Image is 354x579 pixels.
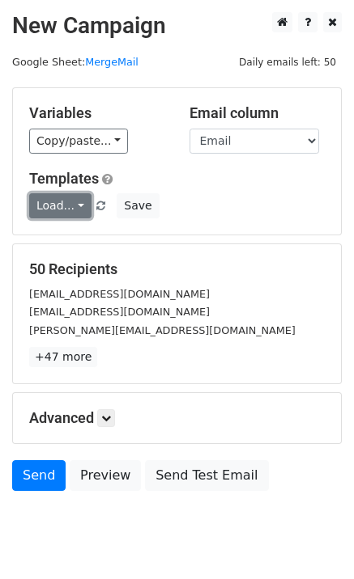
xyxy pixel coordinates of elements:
[29,409,325,427] h5: Advanced
[85,56,139,68] a: MergeMail
[12,12,342,40] h2: New Campaign
[117,193,159,218] button: Save
[29,170,99,187] a: Templates
[12,56,139,68] small: Google Sheet:
[190,104,326,122] h5: Email column
[29,288,210,300] small: [EMAIL_ADDRESS][DOMAIN_NAME]
[29,129,128,154] a: Copy/paste...
[233,53,342,71] span: Daily emails left: 50
[29,104,165,122] h5: Variables
[29,306,210,318] small: [EMAIL_ADDRESS][DOMAIN_NAME]
[29,193,92,218] a: Load...
[70,460,141,491] a: Preview
[233,56,342,68] a: Daily emails left: 50
[145,460,268,491] a: Send Test Email
[29,324,296,336] small: [PERSON_NAME][EMAIL_ADDRESS][DOMAIN_NAME]
[29,347,97,367] a: +47 more
[29,260,325,278] h5: 50 Recipients
[273,501,354,579] iframe: Chat Widget
[12,460,66,491] a: Send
